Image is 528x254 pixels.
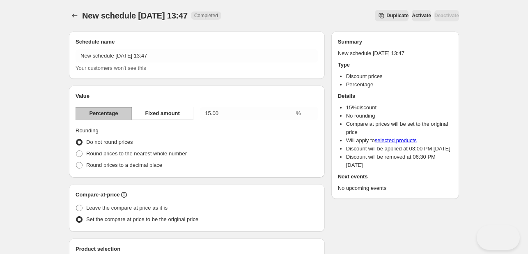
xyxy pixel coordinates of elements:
span: Round prices to the nearest whole number [86,150,187,157]
button: Percentage [76,107,132,120]
span: New schedule [DATE] 13:47 [82,11,188,20]
span: Fixed amount [145,109,180,118]
a: selected products [375,137,417,143]
iframe: Toggle Customer Support [477,225,520,250]
span: Duplicate [386,12,409,19]
h2: Compare-at-price [76,191,120,199]
li: Will apply to [346,136,452,145]
span: Completed [194,12,218,19]
button: Fixed amount [131,107,193,120]
p: New schedule [DATE] 13:47 [338,49,452,58]
li: Discount will be removed at 06:30 PM [DATE] [346,153,452,169]
button: Schedules [69,10,80,21]
span: Rounding [76,127,99,134]
button: Secondary action label [375,10,409,21]
li: 15 % discount [346,104,452,112]
li: Discount prices [346,72,452,81]
span: Percentage [89,109,118,118]
h2: Schedule name [76,38,318,46]
span: Round prices to a decimal place [86,162,162,168]
h2: Details [338,92,452,100]
li: No rounding [346,112,452,120]
span: % [296,110,301,116]
li: Percentage [346,81,452,89]
span: Do not round prices [86,139,133,145]
h2: Next events [338,173,452,181]
h2: Value [76,92,318,100]
span: Activate [412,12,431,19]
li: Discount will be applied at 03:00 PM [DATE] [346,145,452,153]
span: Leave the compare at price as it is [86,205,168,211]
button: Activate [412,10,431,21]
li: Compare at prices will be set to the original price [346,120,452,136]
h2: Summary [338,38,452,46]
span: Your customers won't see this [76,65,146,71]
h2: Product selection [76,245,318,253]
h2: Type [338,61,452,69]
p: No upcoming events [338,184,452,192]
span: Set the compare at price to be the original price [86,216,198,222]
